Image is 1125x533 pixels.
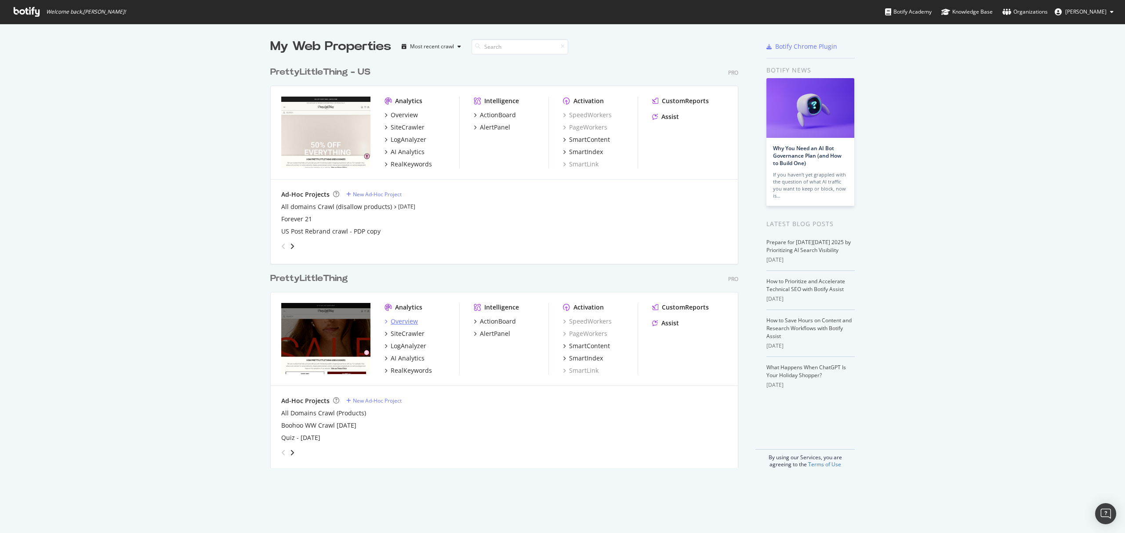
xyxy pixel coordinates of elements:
[474,317,516,326] a: ActionBoard
[278,446,289,460] div: angle-left
[766,342,855,350] div: [DATE]
[563,329,607,338] a: PageWorkers
[573,97,604,105] div: Activation
[1095,503,1116,524] div: Open Intercom Messenger
[569,354,603,363] div: SmartIndex
[410,44,454,49] div: Most recent crawl
[270,66,374,79] a: PrettyLittleThing - US
[353,397,402,404] div: New Ad-Hoc Project
[563,354,603,363] a: SmartIndex
[775,42,837,51] div: Botify Chrome Plugin
[773,144,842,167] a: Why You Need an AI Bot Governance Plan (and How to Build One)
[885,7,932,16] div: Botify Academy
[808,461,841,468] a: Terms of Use
[270,272,352,285] a: PrettyLittleThing
[484,303,519,312] div: Intelligence
[270,66,370,79] div: PrettyLittleThing - US
[281,190,330,199] div: Ad-Hoc Projects
[480,329,510,338] div: AlertPanel
[661,319,679,328] div: Assist
[281,421,356,430] div: Boohoo WW Crawl [DATE]
[484,97,519,105] div: Intelligence
[766,364,846,379] a: What Happens When ChatGPT Is Your Holiday Shopper?
[398,40,465,54] button: Most recent crawl
[569,342,610,350] div: SmartContent
[398,203,415,210] a: [DATE]
[385,317,418,326] a: Overview
[662,303,709,312] div: CustomReports
[569,135,610,144] div: SmartContent
[391,354,425,363] div: AI Analytics
[281,202,392,211] div: All domains Crawl (disallow products)
[766,219,855,229] div: Latest Blog Posts
[563,160,599,169] a: SmartLink
[766,238,851,254] a: Prepare for [DATE][DATE] 2025 by Prioritizing AI Search Visibility
[766,65,855,75] div: Botify news
[766,78,854,138] img: Why You Need an AI Bot Governance Plan (and How to Build One)
[662,97,709,105] div: CustomReports
[391,366,432,375] div: RealKeywords
[391,342,426,350] div: LogAnalyzer
[270,38,391,55] div: My Web Properties
[569,148,603,156] div: SmartIndex
[289,448,295,457] div: angle-right
[563,148,603,156] a: SmartIndex
[766,277,845,293] a: How to Prioritize and Accelerate Technical SEO with Botify Assist
[289,242,295,251] div: angle-right
[563,317,612,326] a: SpeedWorkers
[270,272,348,285] div: PrettyLittleThing
[385,123,425,132] a: SiteCrawler
[474,111,516,119] a: ActionBoard
[391,135,426,144] div: LogAnalyzer
[766,317,852,340] a: How to Save Hours on Content and Research Workflows with Botify Assist
[385,329,425,338] a: SiteCrawler
[766,42,837,51] a: Botify Chrome Plugin
[391,160,432,169] div: RealKeywords
[385,135,426,144] a: LogAnalyzer
[652,319,679,328] a: Assist
[661,112,679,121] div: Assist
[46,8,126,15] span: Welcome back, [PERSON_NAME] !
[728,69,738,76] div: Pro
[563,366,599,375] div: SmartLink
[652,112,679,121] a: Assist
[395,303,422,312] div: Analytics
[391,317,418,326] div: Overview
[766,295,855,303] div: [DATE]
[395,97,422,105] div: Analytics
[281,433,320,442] a: Quiz - [DATE]
[941,7,993,16] div: Knowledge Base
[385,111,418,119] a: Overview
[766,256,855,264] div: [DATE]
[1065,8,1107,15] span: Tess Healey
[1048,5,1121,19] button: [PERSON_NAME]
[281,97,370,168] img: prettylittlething.us
[353,191,402,198] div: New Ad-Hoc Project
[563,135,610,144] a: SmartContent
[385,366,432,375] a: RealKeywords
[385,160,432,169] a: RealKeywords
[281,303,370,374] img: Prettylittlething.com
[728,275,738,283] div: Pro
[773,171,848,199] div: If you haven’t yet grappled with the question of what AI traffic you want to keep or block, now is…
[385,342,426,350] a: LogAnalyzer
[391,148,425,156] div: AI Analytics
[281,227,381,236] div: US Post Rebrand crawl - PDP copy
[563,111,612,119] a: SpeedWorkers
[480,111,516,119] div: ActionBoard
[1002,7,1048,16] div: Organizations
[472,39,568,54] input: Search
[385,354,425,363] a: AI Analytics
[766,381,855,389] div: [DATE]
[281,409,366,418] a: All Domains Crawl (Products)
[652,303,709,312] a: CustomReports
[270,55,745,468] div: grid
[563,342,610,350] a: SmartContent
[573,303,604,312] div: Activation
